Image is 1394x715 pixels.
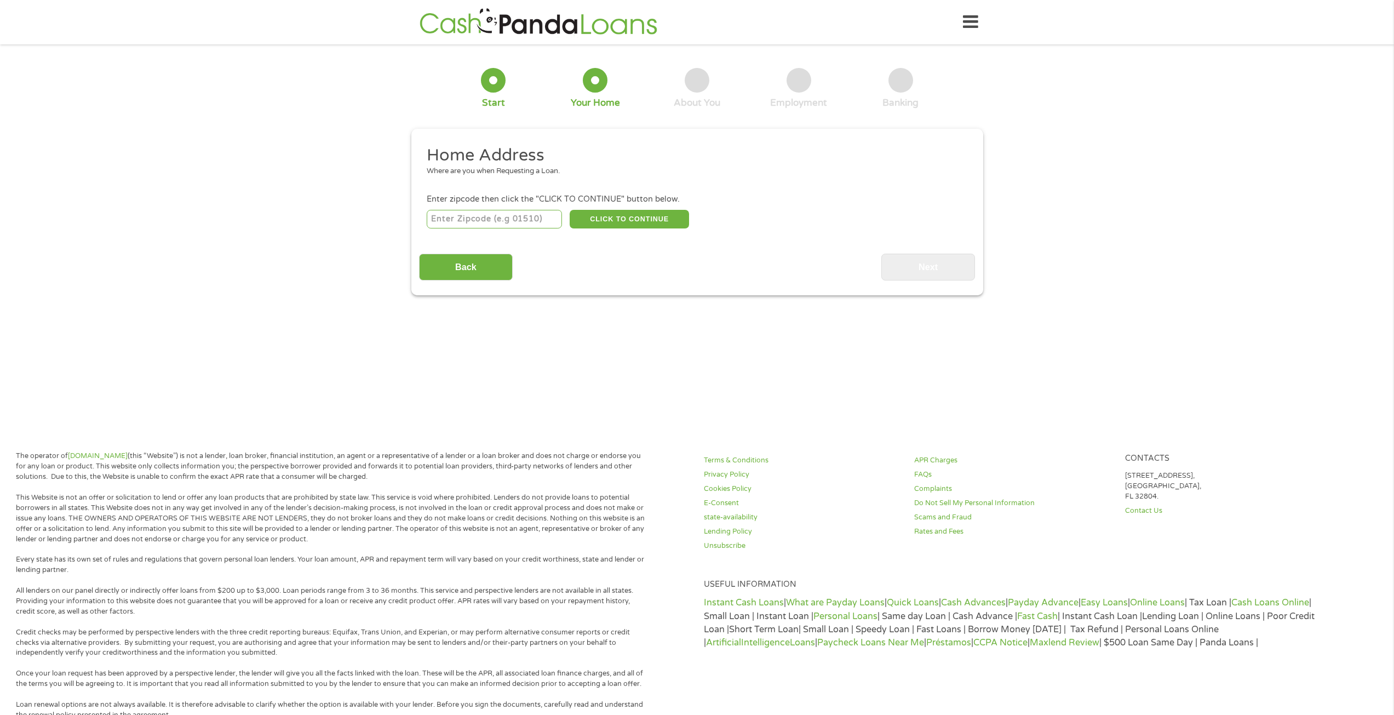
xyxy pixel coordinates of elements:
a: Intelligence [741,637,790,648]
a: Paycheck Loans Near Me [817,637,924,648]
a: What are Payday Loans [786,597,885,608]
a: Cash Advances [941,597,1006,608]
a: Maxlend Review [1030,637,1099,648]
p: [STREET_ADDRESS], [GEOGRAPHIC_DATA], FL 32804. [1125,471,1322,502]
div: About You [674,97,720,109]
a: Complaints [914,484,1111,494]
p: Credit checks may be performed by perspective lenders with the three credit reporting bureaus: Eq... [16,627,648,659]
a: CCPA Notice [973,637,1028,648]
div: Your Home [571,97,620,109]
a: Do Not Sell My Personal Information [914,498,1111,508]
h4: Useful Information [704,580,1322,590]
div: Where are you when Requesting a Loan. [427,166,959,177]
a: E-Consent [704,498,901,508]
a: Payday Advance [1008,597,1079,608]
a: Online Loans [1130,597,1185,608]
img: GetLoanNow Logo [416,7,661,38]
div: Start [482,97,505,109]
a: Quick Loans [887,597,939,608]
a: APR Charges [914,455,1111,466]
a: Cash Loans Online [1231,597,1309,608]
a: FAQs [914,470,1111,480]
a: Préstamos [926,637,971,648]
a: Contact Us [1125,506,1322,516]
a: [DOMAIN_NAME] [68,451,128,460]
p: Every state has its own set of rules and regulations that govern personal loan lenders. Your loan... [16,554,648,575]
input: Back [419,254,513,281]
input: Enter Zipcode (e.g 01510) [427,210,562,228]
a: state-availability [704,512,901,523]
h4: Contacts [1125,454,1322,464]
p: Once your loan request has been approved by a perspective lender, the lender will give you all th... [16,668,648,689]
a: Fast Cash [1017,611,1058,622]
button: CLICK TO CONTINUE [570,210,689,228]
a: Terms & Conditions [704,455,901,466]
h2: Home Address [427,145,959,167]
a: Scams and Fraud [914,512,1111,523]
div: Employment [770,97,827,109]
a: Rates and Fees [914,527,1111,537]
div: Banking [882,97,919,109]
a: Privacy Policy [704,470,901,480]
a: Cookies Policy [704,484,901,494]
p: All lenders on our panel directly or indirectly offer loans from $200 up to $3,000. Loan periods ... [16,586,648,617]
a: Easy Loans [1081,597,1128,608]
input: Next [881,254,975,281]
a: Artificial [706,637,741,648]
a: Instant Cash Loans [704,597,784,608]
a: Lending Policy [704,527,901,537]
p: | | | | | | | Tax Loan | | Small Loan | Instant Loan | | Same day Loan | Cash Advance | | Instant... [704,596,1322,649]
a: Personal Loans [813,611,877,622]
p: The operator of (this “Website”) is not a lender, loan broker, financial institution, an agent or... [16,451,648,482]
div: Enter zipcode then click the "CLICK TO CONTINUE" button below. [427,193,967,205]
a: Unsubscribe [704,541,901,551]
p: This Website is not an offer or solicitation to lend or offer any loan products that are prohibit... [16,493,648,544]
a: Loans [790,637,815,648]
